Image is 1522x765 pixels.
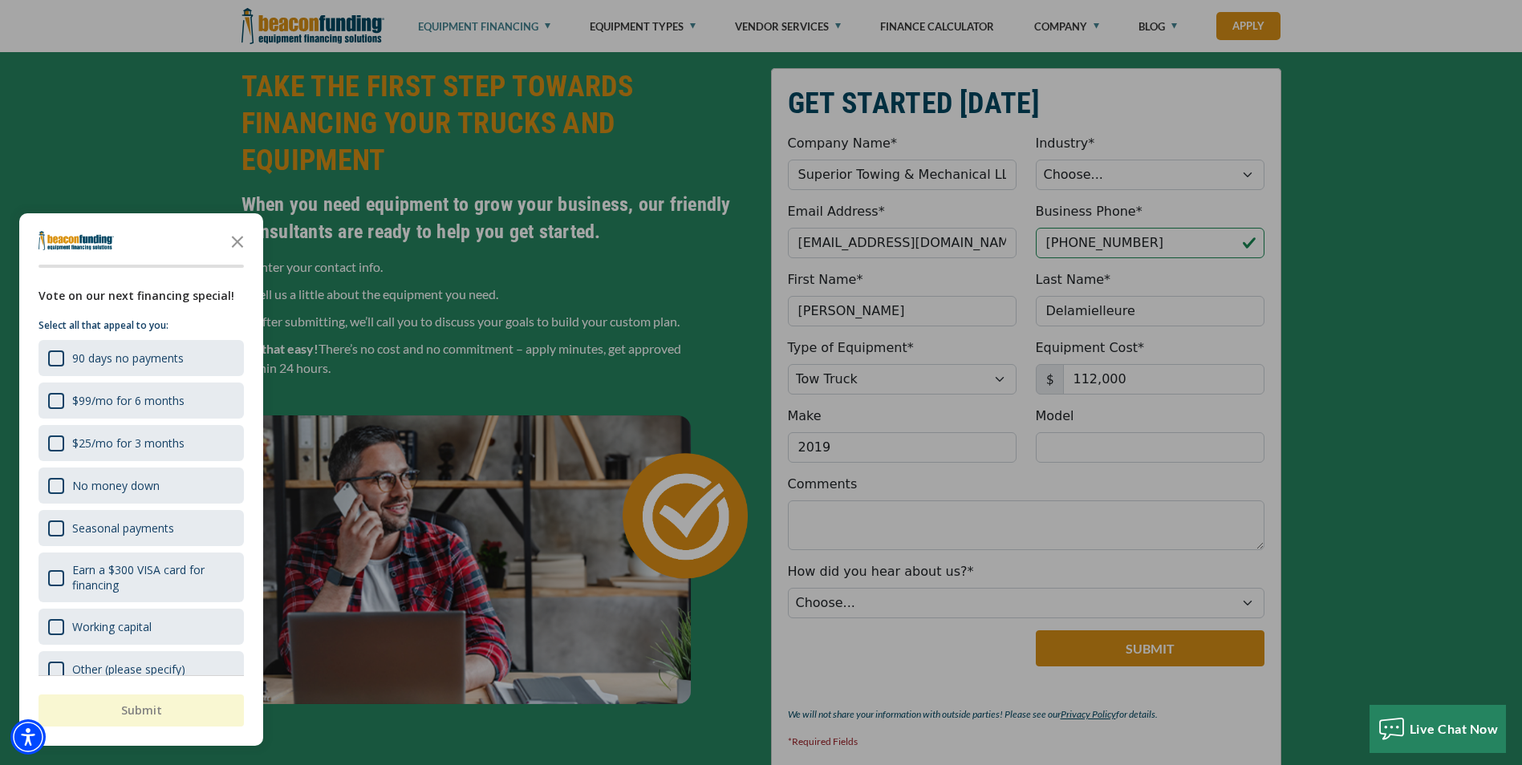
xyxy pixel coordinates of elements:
[39,382,244,419] div: $99/mo for 6 months
[221,225,254,257] button: Close the survey
[10,719,46,755] div: Accessibility Menu
[39,467,244,504] div: No money down
[1370,705,1507,753] button: Live Chat Now
[72,562,234,593] div: Earn a $300 VISA card for financing
[72,350,184,366] div: 90 days no payments
[39,510,244,546] div: Seasonal payments
[72,662,185,677] div: Other (please specify)
[39,287,244,305] div: Vote on our next financing special!
[39,552,244,602] div: Earn a $300 VISA card for financing
[72,520,174,536] div: Seasonal payments
[72,619,152,634] div: Working capital
[39,318,244,334] p: Select all that appeal to you:
[1410,721,1499,736] span: Live Chat Now
[72,435,185,451] div: $25/mo for 3 months
[72,478,160,493] div: No money down
[39,425,244,461] div: $25/mo for 3 months
[39,609,244,645] div: Working capital
[39,694,244,727] button: Submit
[39,231,114,250] img: Company logo
[39,340,244,376] div: 90 days no payments
[19,213,263,746] div: Survey
[39,651,244,687] div: Other (please specify)
[72,393,185,408] div: $99/mo for 6 months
